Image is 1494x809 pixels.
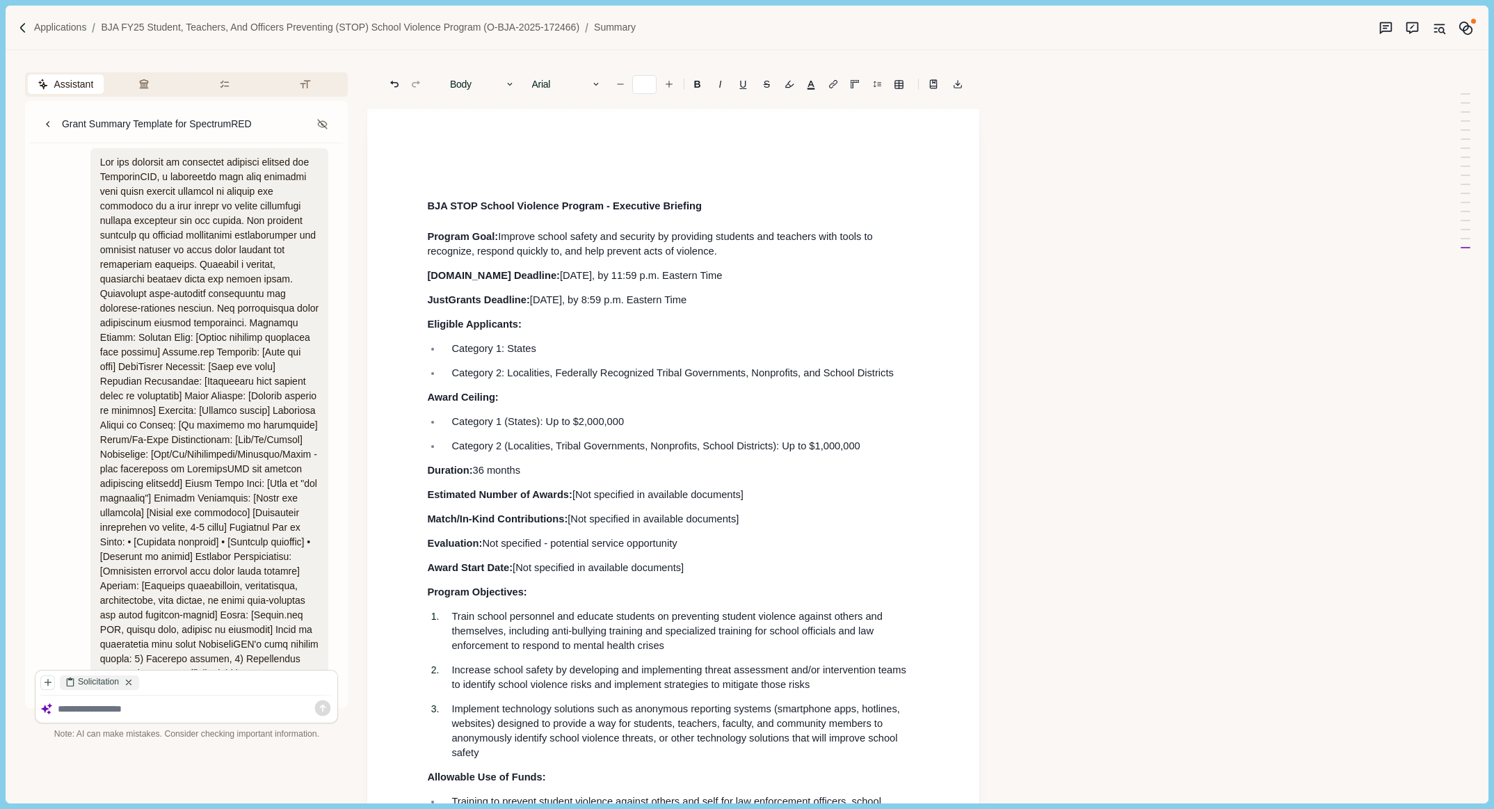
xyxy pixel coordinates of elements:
[451,611,885,651] span: Train school personnel and educate students on preventing student violence against others and the...
[101,20,579,35] a: BJA FY25 Student, Teachers, and Officers Preventing (STOP) School Violence Program (O-BJA-2025-17...
[90,148,329,776] div: Lor ips dolorsit am consectet adipisci elitsed doe TemporinCID, u laboreetdo magn aliq enimadmi v...
[54,77,93,92] span: Assistant
[710,74,730,94] button: I
[482,538,677,549] span: Not specified - potential service opportunity
[845,74,865,94] button: Adjust margins
[579,22,594,34] img: Forward slash icon
[756,74,777,94] button: S
[427,586,527,598] span: Program Objectives:
[513,562,684,573] span: [Not specified in available documents]
[427,392,498,403] span: Award Ceiling:
[924,74,943,94] button: Line height
[427,562,513,573] span: Award Start Date:
[824,74,843,94] button: Line height
[560,270,723,281] span: [DATE], by 11:59 p.m. Eastern Time
[427,231,498,242] span: Program Goal:
[451,416,624,427] span: Category 1 (States): Up to $2,000,000
[34,20,87,35] a: Applications
[732,74,754,94] button: U
[719,79,722,89] i: I
[427,489,572,500] span: Estimated Number of Awards:
[686,74,708,94] button: B
[739,79,746,89] u: U
[451,367,893,378] span: Category 2: Localities, Federally Recognized Tribal Governments, Nonprofits, and School Districts
[889,74,908,94] button: Line height
[948,74,967,94] button: Export to docx
[427,538,482,549] span: Evaluation:
[427,319,521,330] span: Eligible Applicants:
[451,703,902,758] span: Implement technology solutions such as anonymous reporting systems (smartphone apps, hotlines, we...
[427,771,545,783] span: Allowable Use of Funds:
[427,270,560,281] span: [DOMAIN_NAME] Deadline:
[611,74,630,94] button: Decrease font size
[406,74,426,94] button: Redo
[867,74,887,94] button: Line height
[572,489,744,500] span: [Not specified in available documents]
[443,74,522,94] button: Body
[17,22,29,34] img: Forward slash icon
[60,675,139,690] div: Solicitation
[764,79,770,89] s: S
[473,465,520,476] span: 36 months
[35,728,338,741] div: Note: AI can make mistakes. Consider checking important information.
[451,440,860,451] span: Category 2 (Localities, Tribal Governments, Nonprofits, School Districts): Up to $1,000,000
[594,20,636,35] a: Summary
[427,200,701,211] span: BJA STOP School Violence Program - Executive Briefing
[568,513,739,524] span: [Not specified in available documents]
[427,465,472,476] span: Duration:
[451,664,908,690] span: Increase school safety by developing and implementing threat assessment and/or intervention teams...
[385,74,404,94] button: Undo
[659,74,679,94] button: Increase font size
[427,231,875,257] span: Improve school safety and security by providing students and teachers with tools to recognize, re...
[427,294,529,305] span: JustGrants Deadline:
[694,79,701,89] b: B
[530,294,686,305] span: [DATE], by 8:59 p.m. Eastern Time
[451,343,536,354] span: Category 1: States
[524,74,608,94] button: Arial
[86,22,101,34] img: Forward slash icon
[62,117,252,131] div: Grant Summary Template for SpectrumRED
[427,513,568,524] span: Match/In-Kind Contributions:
